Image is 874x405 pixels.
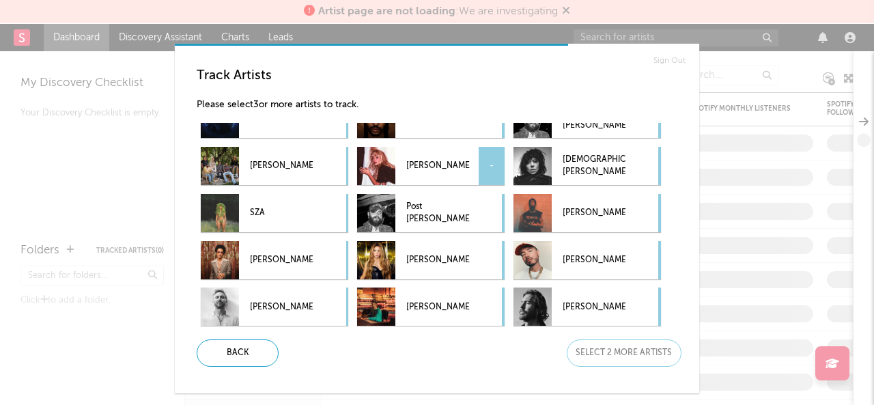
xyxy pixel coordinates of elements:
[513,241,661,279] div: [PERSON_NAME]
[201,241,348,279] div: [PERSON_NAME]
[406,292,469,322] p: [PERSON_NAME]
[563,198,625,229] p: [PERSON_NAME]
[197,97,688,113] p: Please select 3 or more artists to track.
[406,198,469,229] p: Post [PERSON_NAME]
[250,151,313,182] p: [PERSON_NAME]
[513,147,661,185] div: [DEMOGRAPHIC_DATA][PERSON_NAME]
[479,147,505,185] div: -
[250,245,313,276] p: [PERSON_NAME]
[357,147,505,185] div: [PERSON_NAME]-
[563,151,625,182] p: [DEMOGRAPHIC_DATA][PERSON_NAME]
[250,198,313,229] p: SZA
[653,53,686,69] a: Sign Out
[357,241,505,279] div: [PERSON_NAME]
[250,292,313,322] p: [PERSON_NAME]
[201,194,348,232] div: SZA
[197,68,688,84] h3: Track Artists
[201,147,348,185] div: [PERSON_NAME]
[201,288,348,326] div: [PERSON_NAME]
[563,245,625,276] p: [PERSON_NAME]
[406,151,469,182] p: [PERSON_NAME]
[513,194,661,232] div: [PERSON_NAME]
[197,339,279,367] div: Back
[513,288,661,326] div: [PERSON_NAME]
[357,194,505,232] div: Post [PERSON_NAME]
[563,292,625,322] p: [PERSON_NAME]
[357,288,505,326] div: [PERSON_NAME]
[406,245,469,276] p: [PERSON_NAME]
